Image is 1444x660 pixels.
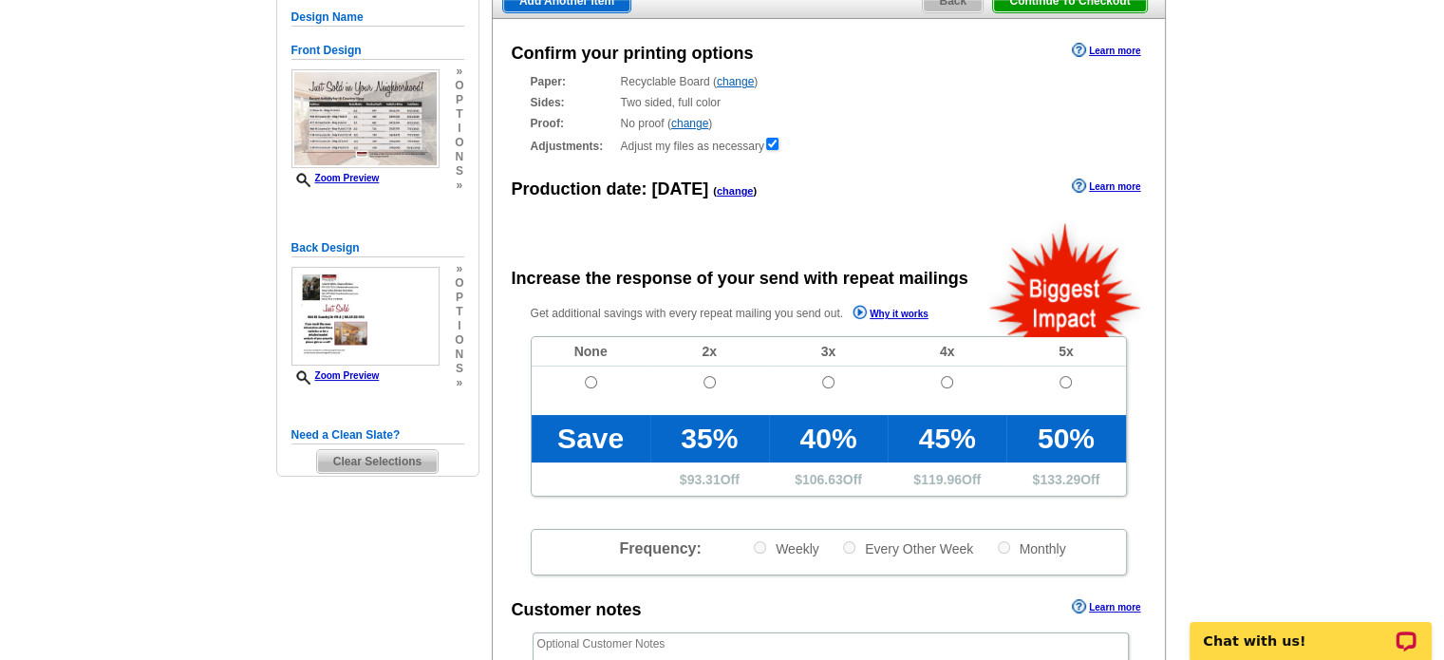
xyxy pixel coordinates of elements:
[1006,337,1125,367] td: 5x
[455,122,463,136] span: i
[531,115,1127,132] div: No proof ( )
[455,333,463,348] span: o
[1006,415,1125,462] td: 50%
[1040,472,1080,487] span: 133.29
[455,348,463,362] span: n
[531,138,615,155] strong: Adjustments:
[888,415,1006,462] td: 45%
[650,415,769,462] td: 35%
[652,179,709,198] span: [DATE]
[512,177,758,202] div: Production date:
[291,370,380,381] a: Zoom Preview
[650,462,769,496] td: $ Off
[291,173,380,183] a: Zoom Preview
[455,107,463,122] span: t
[853,305,928,325] a: Why it works
[769,415,888,462] td: 40%
[843,541,855,554] input: Every Other Week
[532,337,650,367] td: None
[291,42,464,60] h5: Front Design
[754,541,766,554] input: Weekly
[455,79,463,93] span: o
[713,185,757,197] span: ( )
[455,164,463,179] span: s
[455,376,463,390] span: »
[455,136,463,150] span: o
[752,539,819,557] label: Weekly
[455,150,463,164] span: n
[455,262,463,276] span: »
[291,426,464,444] h5: Need a Clean Slate?
[291,239,464,257] h5: Back Design
[455,362,463,376] span: s
[921,472,962,487] span: 119.96
[841,539,973,557] label: Every Other Week
[531,303,969,325] p: Get additional savings with every repeat mailing you send out.
[531,73,1127,90] div: Recyclable Board ( )
[769,462,888,496] td: $ Off
[291,69,440,168] img: small-thumb.jpg
[455,276,463,291] span: o
[531,73,615,90] strong: Paper:
[802,472,843,487] span: 106.63
[512,597,642,623] div: Customer notes
[1006,462,1125,496] td: $ Off
[455,305,463,319] span: t
[650,337,769,367] td: 2x
[987,220,1144,337] img: biggestImpact.png
[455,93,463,107] span: p
[317,450,438,473] span: Clear Selections
[619,540,701,556] span: Frequency:
[531,136,1127,155] div: Adjust my files as necessary
[291,267,440,366] img: small-thumb.jpg
[512,266,968,292] div: Increase the response of your send with repeat mailings
[531,94,615,111] strong: Sides:
[998,541,1010,554] input: Monthly
[717,75,754,88] a: change
[512,41,754,66] div: Confirm your printing options
[531,115,615,132] strong: Proof:
[1177,600,1444,660] iframe: LiveChat chat widget
[455,65,463,79] span: »
[888,462,1006,496] td: $ Off
[291,9,464,27] h5: Design Name
[455,319,463,333] span: i
[769,337,888,367] td: 3x
[531,94,1127,111] div: Two sided, full color
[455,291,463,305] span: p
[1072,599,1140,614] a: Learn more
[1072,43,1140,58] a: Learn more
[687,472,721,487] span: 93.31
[532,415,650,462] td: Save
[455,179,463,193] span: »
[1072,179,1140,194] a: Learn more
[888,337,1006,367] td: 4x
[671,117,708,130] a: change
[717,185,754,197] a: change
[996,539,1066,557] label: Monthly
